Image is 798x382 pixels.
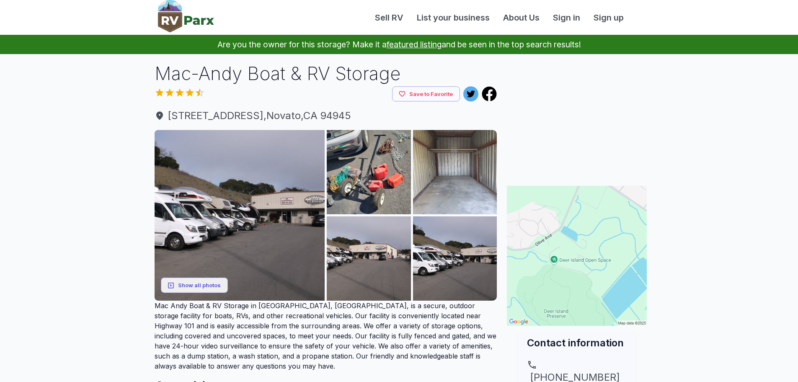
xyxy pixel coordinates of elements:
p: Are you the owner for this storage? Make it a and be seen in the top search results! [10,35,788,54]
p: Mac Andy Boat & RV Storage in [GEOGRAPHIC_DATA], [GEOGRAPHIC_DATA], is a secure, outdoor storage ... [155,301,497,371]
img: Map for Mac-Andy Boat & RV Storage [507,186,647,326]
a: Sign up [587,11,630,24]
a: About Us [496,11,546,24]
a: Sign in [546,11,587,24]
h2: Contact information [527,336,627,350]
img: AJQcZqLy8ZW7xoLh6OrkSo2daQxCU3o8vvv_cNiY2GOtExmNMlIRGnE-OFhE7ydCoN5gvOjNUN6BzEzVlp0zTAPn_LI1d5a00... [327,130,411,214]
img: AJQcZqLwdPcoDvaTmnzgRBQD4m-A-zlHrGiaL4I3Z4QYMlAyxnKbb2eat3A459CFGALCIAI4ixUibKyNAPtMZUqFJBLPzhZF0... [155,130,325,301]
iframe: Advertisement [507,61,647,166]
a: List your business [410,11,496,24]
button: Save to Favorite [392,86,460,102]
a: [STREET_ADDRESS],Novato,CA 94945 [155,108,497,123]
button: Show all photos [161,278,228,293]
span: [STREET_ADDRESS] , Novato , CA 94945 [155,108,497,123]
a: Sell RV [368,11,410,24]
img: AJQcZqLwdPcoDvaTmnzgRBQD4m-A-zlHrGiaL4I3Z4QYMlAyxnKbb2eat3A459CFGALCIAI4ixUibKyNAPtMZUqFJBLPzhZF0... [413,216,497,301]
img: AJQcZqI25AOuulrrvAfllw60PD16FguXFs6dep4-zh0s_sRWL0pZ4PhQ07ROercu6UqBq2Dzo-Le0UfT2FUyADktC8RxeGA7t... [327,216,411,301]
h1: Mac-Andy Boat & RV Storage [155,61,497,86]
img: AJQcZqKSTsy_REGn98rCnMF0p-fMZViwXEV-JASYZeDwMfj-wBhvnISumErPAScLUkN6aGgucOs3TTucxcgi3Bb26wZX3BJwV... [413,130,497,214]
a: featured listing [387,39,442,49]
